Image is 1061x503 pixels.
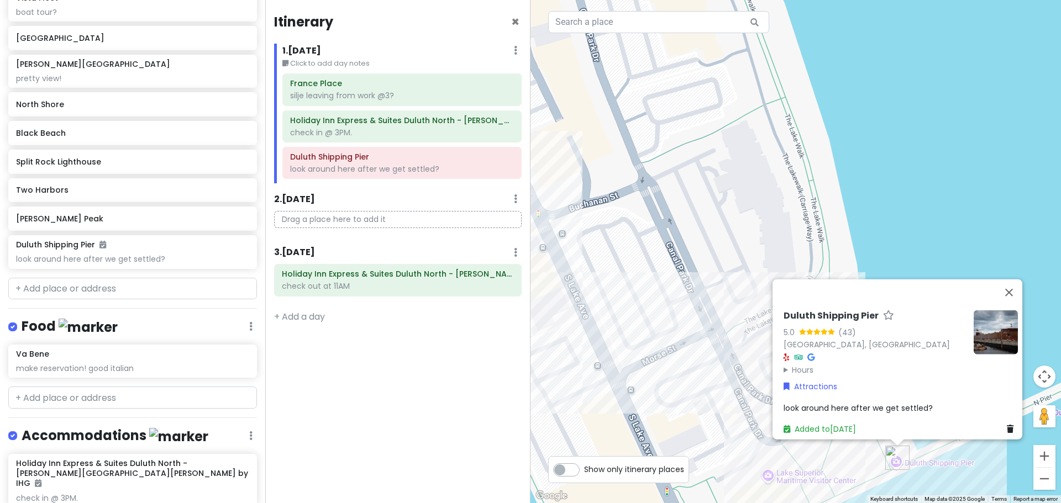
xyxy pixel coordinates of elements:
[274,310,325,323] a: + Add a day
[548,11,769,33] input: Search a place
[794,353,803,361] i: Tripadvisor
[16,73,249,83] div: pretty view!
[974,310,1018,354] img: Picture of the place
[1033,468,1055,490] button: Zoom out
[784,338,950,350] a: [GEOGRAPHIC_DATA], [GEOGRAPHIC_DATA]
[16,214,249,224] h6: [PERSON_NAME] Peak
[282,58,522,69] small: Click to add day notes
[290,128,514,137] div: check in @ 3PM.
[16,33,249,43] h6: [GEOGRAPHIC_DATA]
[1033,405,1055,427] button: Drag Pegman onto the map to open Street View
[784,423,856,434] a: Added to[DATE]
[1033,445,1055,467] button: Zoom in
[16,59,170,69] h6: [PERSON_NAME][GEOGRAPHIC_DATA]
[1013,496,1058,502] a: Report a map error
[784,380,837,392] a: Attractions
[290,78,514,88] h6: France Place
[16,363,249,373] div: make reservation! good italian
[149,428,208,445] img: marker
[16,99,249,109] h6: North Shore
[16,458,249,489] h6: Holiday Inn Express & Suites Duluth North - [PERSON_NAME][GEOGRAPHIC_DATA][PERSON_NAME] by IHG
[16,157,249,167] h6: Split Rock Lighthouse
[16,7,249,17] div: boat tour?
[511,15,519,29] button: Close
[996,279,1022,305] button: Close
[290,115,514,125] h6: Holiday Inn Express & Suites Duluth North - Miller Hill by IHG
[16,254,249,264] div: look around here after we get settled?
[59,319,118,336] img: marker
[16,349,49,359] h6: Va Bene
[784,326,799,338] div: 5.0
[35,479,41,487] i: Added to itinerary
[290,91,514,100] div: silje leaving from work @3?
[1007,422,1018,435] a: Delete place
[533,489,570,503] a: Open this area in Google Maps (opens a new window)
[99,241,106,248] i: Added to itinerary
[511,13,519,31] span: Close itinerary
[838,326,856,338] div: (43)
[16,185,249,195] h6: Two Harbors
[16,240,106,250] h6: Duluth Shipping Pier
[22,317,118,336] h4: Food
[883,310,894,321] a: Star place
[274,211,522,228] p: Drag a place here to add it
[870,495,918,503] button: Keyboard shortcuts
[807,353,815,361] i: Google Maps
[784,363,965,375] summary: Hours
[16,493,249,503] div: check in @ 3PM.
[784,402,933,413] span: look around here after we get settled?
[885,446,910,470] div: Duluth Shipping Pier
[925,496,985,502] span: Map data ©2025 Google
[784,310,879,321] h6: Duluth Shipping Pier
[8,278,257,300] input: + Add place or address
[282,269,514,279] h6: Holiday Inn Express & Suites Duluth North - Miller Hill by IHG
[274,13,333,30] h4: Itinerary
[584,463,684,475] span: Show only itinerary places
[274,247,315,258] h6: 3 . [DATE]
[282,45,321,57] h6: 1 . [DATE]
[991,496,1007,502] a: Terms
[290,164,514,174] div: look around here after we get settled?
[533,489,570,503] img: Google
[8,386,257,409] input: + Add place or address
[274,194,315,205] h6: 2 . [DATE]
[16,128,249,138] h6: Black Beach
[22,427,208,445] h4: Accommodations
[290,152,514,162] h6: Duluth Shipping Pier
[1033,366,1055,388] button: Map camera controls
[282,281,514,291] div: check out at 11AM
